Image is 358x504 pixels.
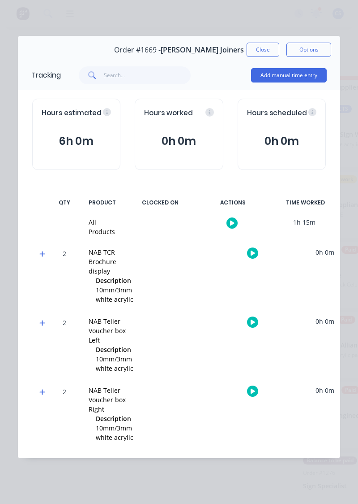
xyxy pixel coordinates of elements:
span: Hours estimated [42,108,102,118]
div: 1h 15m [271,212,338,232]
span: Description [96,414,131,423]
div: NAB Teller Voucher box Left [89,317,136,345]
span: Hours worked [144,108,193,118]
span: Order #1669 - [114,46,161,54]
div: All Products [89,217,115,236]
div: CLOCKED ON [127,193,194,212]
div: QTY [51,193,78,212]
button: 0h 0m [247,133,316,150]
div: Tracking [31,70,61,81]
span: Description [96,345,131,354]
div: 2 [51,382,78,449]
div: NAB TCR Brochure display [89,248,136,276]
span: [PERSON_NAME] Joiners [161,46,244,54]
span: 10mm/3mm white acrylic [96,424,133,442]
div: PRODUCT [83,193,121,212]
div: 2 [51,313,78,380]
button: Add manual time entry [251,68,327,83]
button: 0h 0m [144,133,213,150]
span: Description [96,276,131,285]
div: NAB Teller Voucher box Right [89,386,136,414]
button: 6h 0m [42,133,111,150]
span: 10mm/3mm white acrylic [96,286,133,304]
div: ACTIONS [199,193,266,212]
input: Search... [104,66,191,84]
span: 10mm/3mm white acrylic [96,355,133,373]
div: 2 [51,243,78,311]
button: Close [247,43,279,57]
button: Options [286,43,331,57]
div: TIME WORKED [272,193,339,212]
span: Hours scheduled [247,108,307,118]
